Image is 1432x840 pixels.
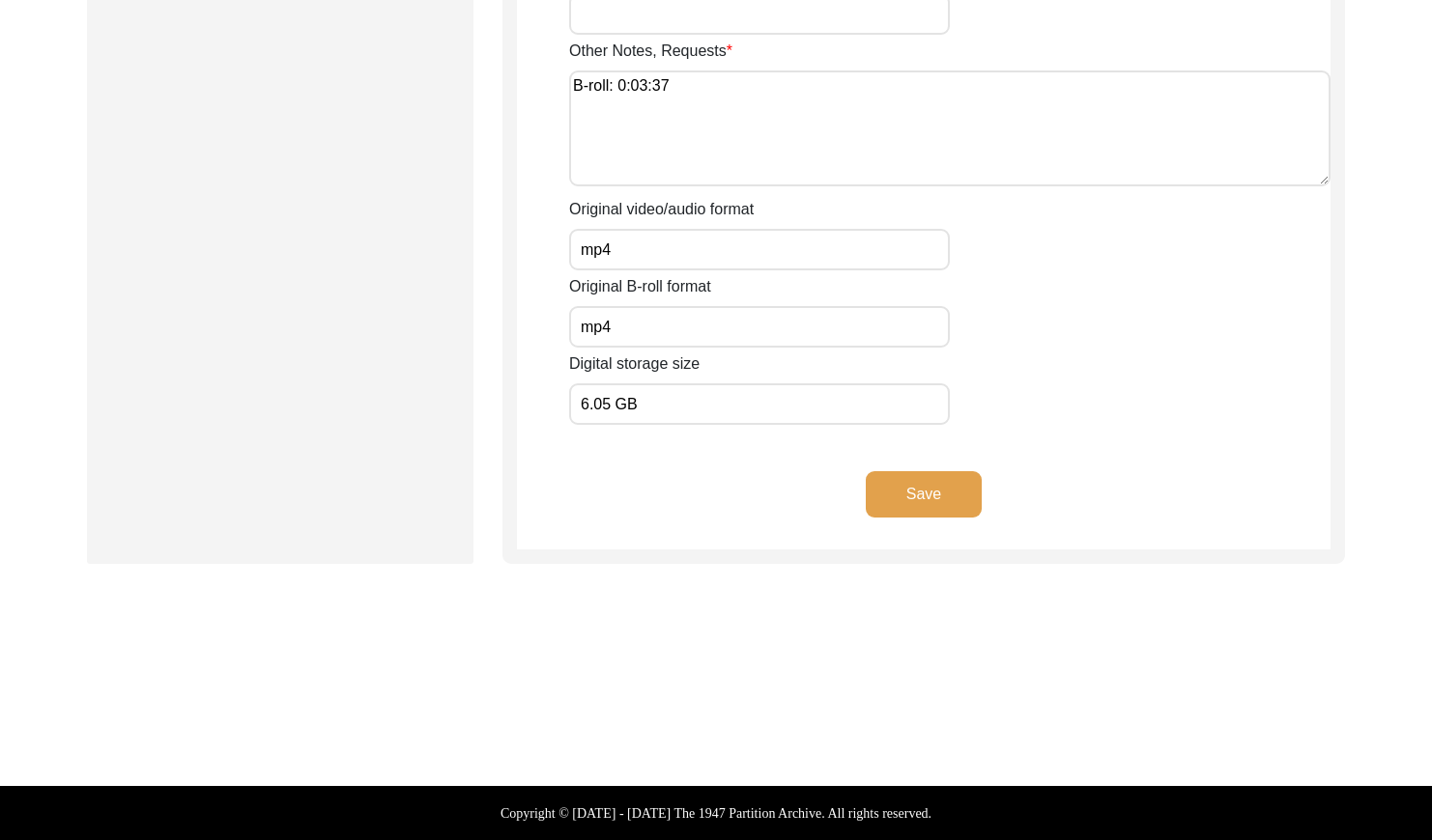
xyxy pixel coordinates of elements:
label: Original video/audio format [569,198,754,221]
label: Copyright © [DATE] - [DATE] The 1947 Partition Archive. All rights reserved. [501,803,931,824]
button: Save [866,471,982,518]
label: Other Notes, Requests [569,40,732,63]
label: Digital storage size [569,352,700,376]
label: Original B-roll format [569,275,711,298]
